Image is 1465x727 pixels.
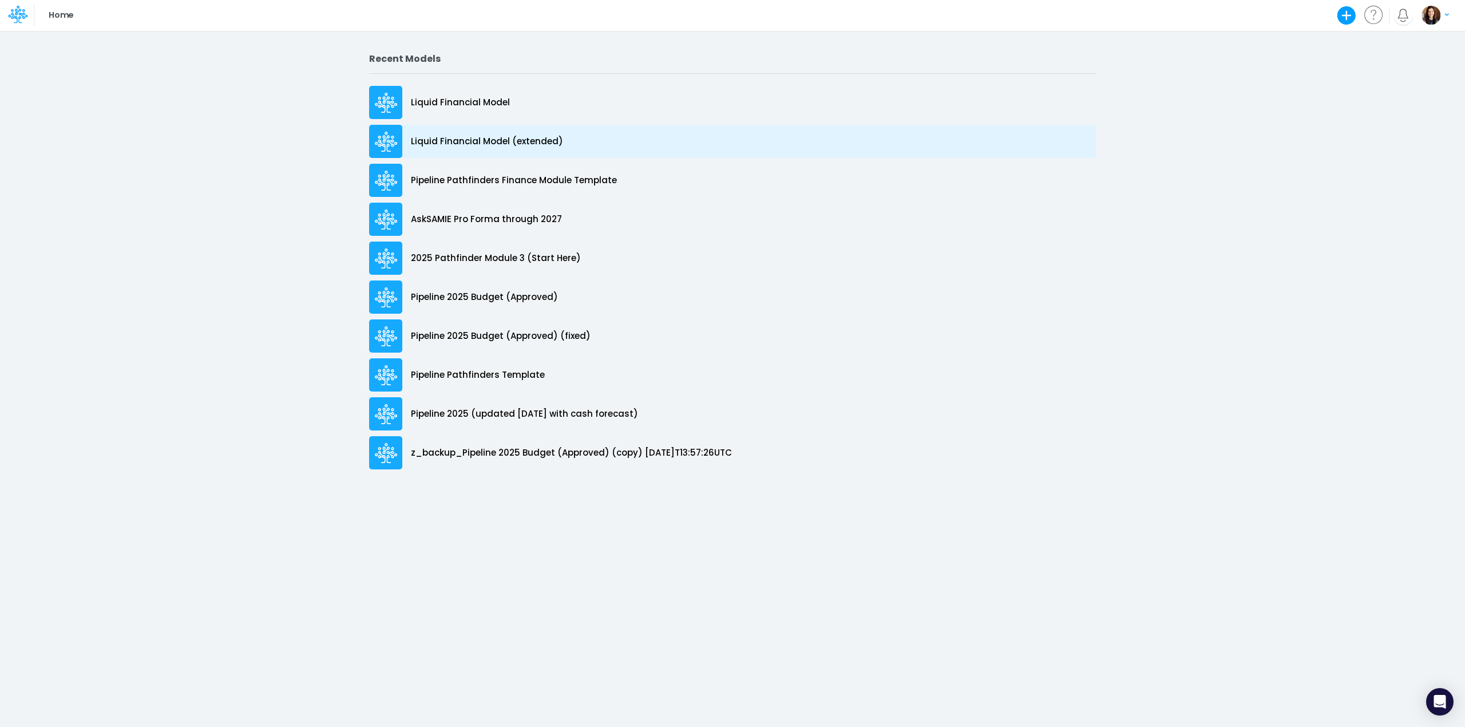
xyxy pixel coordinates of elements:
[369,53,1096,64] h2: Recent Models
[369,161,1096,200] a: Pipeline Pathfinders Finance Module Template
[411,213,562,226] p: AskSAMIE Pro Forma through 2027
[369,355,1096,394] a: Pipeline Pathfinders Template
[369,278,1096,317] a: Pipeline 2025 Budget (Approved)
[369,433,1096,472] a: z_backup_Pipeline 2025 Budget (Approved) (copy) [DATE]T13:57:26UTC
[411,135,563,148] p: Liquid Financial Model (extended)
[1396,9,1409,22] a: Notifications
[1426,688,1454,716] div: Open Intercom Messenger
[369,200,1096,239] a: AskSAMIE Pro Forma through 2027
[411,447,732,460] p: z_backup_Pipeline 2025 Budget (Approved) (copy) [DATE]T13:57:26UTC
[49,9,73,22] p: Home
[369,122,1096,161] a: Liquid Financial Model (extended)
[411,174,617,187] p: Pipeline Pathfinders Finance Module Template
[411,408,638,421] p: Pipeline 2025 (updated [DATE] with cash forecast)
[411,96,510,109] p: Liquid Financial Model
[369,317,1096,355] a: Pipeline 2025 Budget (Approved) (fixed)
[369,239,1096,278] a: 2025 Pathfinder Module 3 (Start Here)
[369,83,1096,122] a: Liquid Financial Model
[411,369,545,382] p: Pipeline Pathfinders Template
[369,394,1096,433] a: Pipeline 2025 (updated [DATE] with cash forecast)
[411,330,591,343] p: Pipeline 2025 Budget (Approved) (fixed)
[411,291,558,304] p: Pipeline 2025 Budget (Approved)
[411,252,581,265] p: 2025 Pathfinder Module 3 (Start Here)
